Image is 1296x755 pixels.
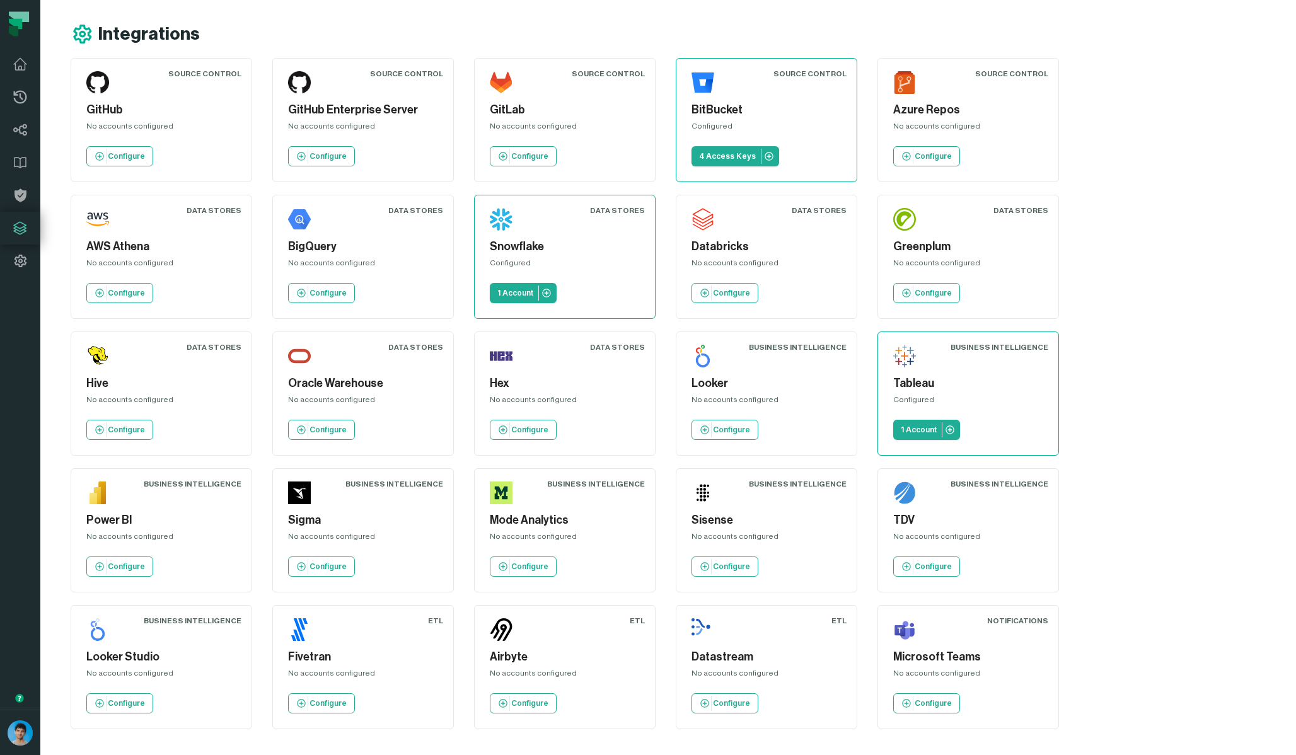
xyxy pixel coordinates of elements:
[490,693,557,713] a: Configure
[86,258,236,273] div: No accounts configured
[288,258,438,273] div: No accounts configured
[288,146,355,166] a: Configure
[288,71,311,94] img: GitHub Enterprise Server
[288,395,438,410] div: No accounts configured
[490,283,557,303] a: 1 Account
[691,283,758,303] a: Configure
[893,531,1043,546] div: No accounts configured
[490,648,640,666] h5: Airbyte
[86,512,236,529] h5: Power BI
[310,698,347,708] p: Configure
[691,531,842,546] div: No accounts configured
[893,345,916,367] img: Tableau
[108,151,145,161] p: Configure
[86,481,109,504] img: Power BI
[370,69,443,79] div: Source Control
[893,395,1043,410] div: Configured
[388,342,443,352] div: Data Stores
[490,668,640,683] div: No accounts configured
[691,481,714,504] img: Sisense
[691,121,842,136] div: Configured
[490,375,640,392] h5: Hex
[691,512,842,529] h5: Sisense
[893,648,1043,666] h5: Microsoft Teams
[749,342,847,352] div: Business Intelligence
[288,375,438,392] h5: Oracle Warehouse
[490,556,557,577] a: Configure
[86,101,236,118] h5: GitHub
[86,648,236,666] h5: Looker Studio
[86,420,153,440] a: Configure
[691,618,714,641] img: Datastream
[893,668,1043,683] div: No accounts configured
[590,342,645,352] div: Data Stores
[713,288,750,298] p: Configure
[98,23,200,45] h1: Integrations
[915,698,952,708] p: Configure
[893,420,960,440] a: 1 Account
[893,121,1043,136] div: No accounts configured
[893,208,916,231] img: Greenplum
[511,425,548,435] p: Configure
[691,693,758,713] a: Configure
[288,208,311,231] img: BigQuery
[310,425,347,435] p: Configure
[288,121,438,136] div: No accounts configured
[893,375,1043,392] h5: Tableau
[86,238,236,255] h5: AWS Athena
[893,481,916,504] img: TDV
[792,205,847,216] div: Data Stores
[8,720,33,746] img: avatar of Omri Ildis
[691,71,714,94] img: BitBucket
[691,258,842,273] div: No accounts configured
[490,146,557,166] a: Configure
[168,69,241,79] div: Source Control
[691,345,714,367] img: Looker
[490,208,512,231] img: Snowflake
[86,146,153,166] a: Configure
[14,693,25,704] div: Tooltip anchor
[699,151,756,161] p: 4 Access Keys
[288,481,311,504] img: Sigma
[86,531,236,546] div: No accounts configured
[691,101,842,118] h5: BitBucket
[511,151,548,161] p: Configure
[86,375,236,392] h5: Hive
[893,512,1043,529] h5: TDV
[713,698,750,708] p: Configure
[310,151,347,161] p: Configure
[490,101,640,118] h5: GitLab
[713,425,750,435] p: Configure
[547,479,645,489] div: Business Intelligence
[831,616,847,626] div: ETL
[893,618,916,641] img: Microsoft Teams
[86,556,153,577] a: Configure
[288,512,438,529] h5: Sigma
[993,205,1048,216] div: Data Stores
[691,668,842,683] div: No accounts configured
[187,205,241,216] div: Data Stores
[288,618,311,641] img: Fivetran
[345,479,443,489] div: Business Intelligence
[310,562,347,572] p: Configure
[511,562,548,572] p: Configure
[915,288,952,298] p: Configure
[915,151,952,161] p: Configure
[691,238,842,255] h5: Databricks
[572,69,645,79] div: Source Control
[288,345,311,367] img: Oracle Warehouse
[987,616,1048,626] div: Notifications
[915,562,952,572] p: Configure
[691,395,842,410] div: No accounts configured
[490,238,640,255] h5: Snowflake
[893,556,960,577] a: Configure
[893,146,960,166] a: Configure
[490,345,512,367] img: Hex
[288,283,355,303] a: Configure
[490,512,640,529] h5: Mode Analytics
[893,693,960,713] a: Configure
[288,556,355,577] a: Configure
[288,531,438,546] div: No accounts configured
[691,375,842,392] h5: Looker
[951,342,1048,352] div: Business Intelligence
